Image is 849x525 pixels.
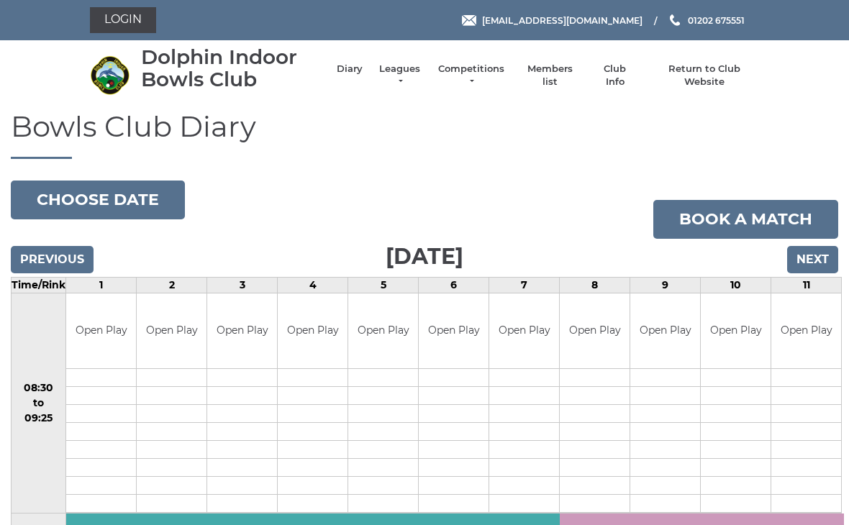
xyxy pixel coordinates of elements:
td: 11 [771,277,842,293]
td: Open Play [630,293,700,369]
td: 2 [137,277,207,293]
img: Dolphin Indoor Bowls Club [90,55,130,95]
img: Phone us [670,14,680,26]
button: Choose date [11,181,185,219]
a: Return to Club Website [650,63,759,88]
td: 5 [348,277,419,293]
td: Open Play [489,293,559,369]
td: Open Play [348,293,418,369]
td: Open Play [207,293,277,369]
td: 1 [66,277,137,293]
td: Open Play [560,293,630,369]
td: Time/Rink [12,277,66,293]
td: Open Play [701,293,771,369]
td: Open Play [137,293,206,369]
img: Email [462,15,476,26]
td: Open Play [419,293,489,369]
td: 9 [630,277,701,293]
td: Open Play [771,293,841,369]
td: 7 [489,277,560,293]
td: Open Play [278,293,348,369]
a: Email [EMAIL_ADDRESS][DOMAIN_NAME] [462,14,643,27]
a: Book a match [653,200,838,239]
input: Previous [11,246,94,273]
td: 08:30 to 09:25 [12,293,66,513]
a: Club Info [594,63,636,88]
input: Next [787,246,838,273]
a: Login [90,7,156,33]
td: 8 [560,277,630,293]
td: Open Play [66,293,136,369]
h1: Bowls Club Diary [11,111,838,159]
td: 6 [419,277,489,293]
a: Competitions [437,63,506,88]
td: 3 [207,277,278,293]
a: Leagues [377,63,422,88]
td: 10 [701,277,771,293]
a: Diary [337,63,363,76]
span: [EMAIL_ADDRESS][DOMAIN_NAME] [482,14,643,25]
td: 4 [278,277,348,293]
a: Phone us 01202 675551 [668,14,745,27]
div: Dolphin Indoor Bowls Club [141,46,322,91]
a: Members list [519,63,579,88]
span: 01202 675551 [688,14,745,25]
